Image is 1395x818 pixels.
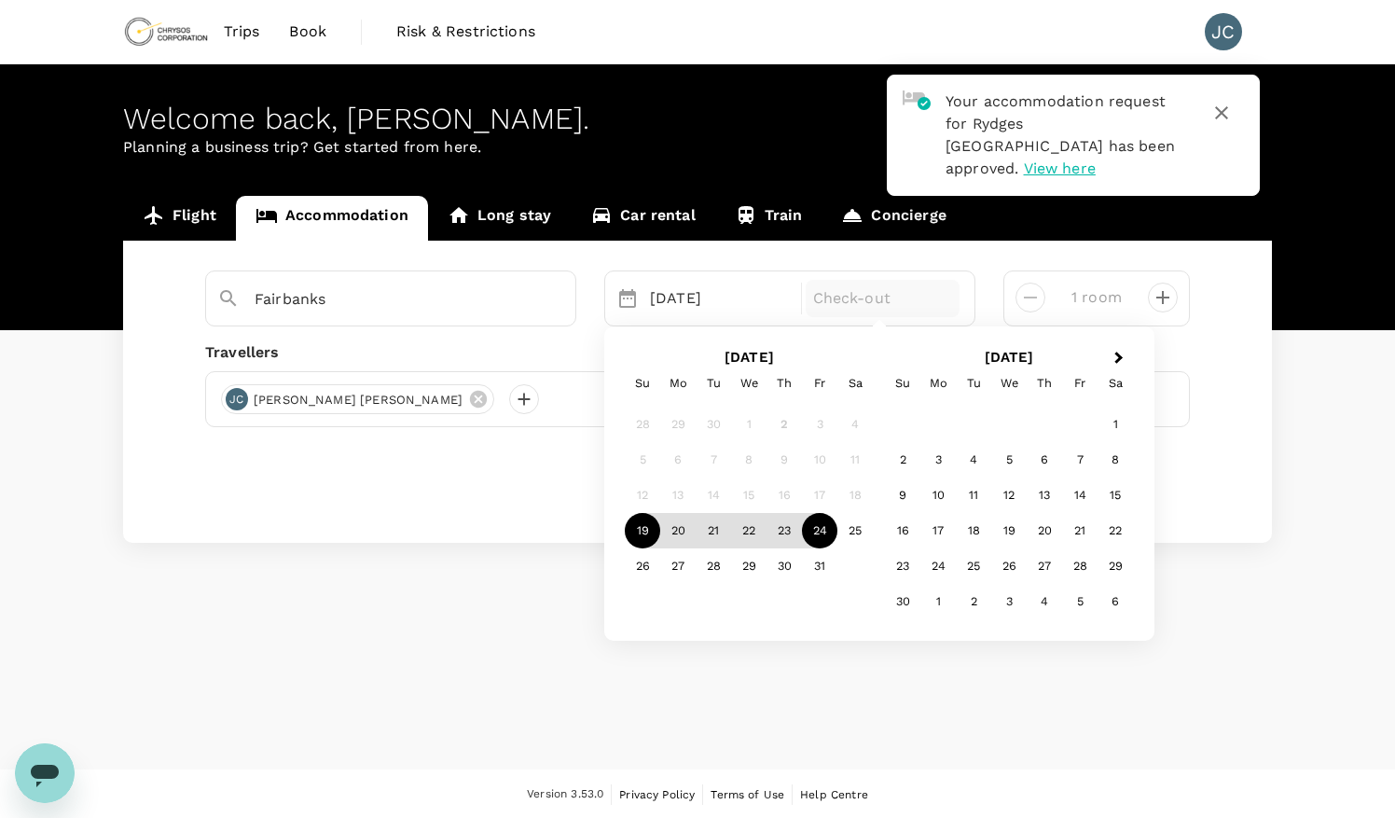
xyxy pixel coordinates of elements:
div: Not available Sunday, October 19th, 2025 [625,514,660,549]
div: Choose Tuesday, October 28th, 2025 [696,549,731,585]
div: Choose Wednesday, November 12th, 2025 [991,478,1027,514]
div: Not available Monday, October 13th, 2025 [660,478,696,514]
span: [PERSON_NAME] [PERSON_NAME] [242,391,474,409]
div: Choose Friday, October 24th, 2025 [802,514,837,549]
div: Choose Monday, December 1st, 2025 [920,585,956,620]
div: Choose Wednesday, October 29th, 2025 [731,549,767,585]
a: Concierge [822,196,965,241]
div: Month November, 2025 [885,408,1133,620]
div: Thursday [1027,366,1062,401]
div: Choose Sunday, November 23rd, 2025 [885,549,920,585]
div: Choose Saturday, November 15th, 2025 [1098,478,1133,514]
div: Not available Sunday, October 5th, 2025 [625,443,660,478]
h2: [DATE] [619,349,879,366]
div: Choose Saturday, October 25th, 2025 [837,514,873,549]
input: Add rooms [1060,283,1133,312]
div: Travellers [205,341,1190,364]
div: Not available Saturday, October 4th, 2025 [837,408,873,443]
div: Not available Friday, October 10th, 2025 [802,443,837,478]
div: Not available Sunday, October 12th, 2025 [625,478,660,514]
div: Choose Thursday, October 23rd, 2025 [767,514,802,549]
div: Not available Thursday, October 2nd, 2025 [767,408,802,443]
div: Choose Thursday, November 20th, 2025 [1027,514,1062,549]
div: Choose Tuesday, November 25th, 2025 [956,549,991,585]
div: Welcome back , [PERSON_NAME] . [123,102,1272,136]
div: Monday [920,366,956,401]
span: View here [1024,159,1096,177]
div: Choose Tuesday, November 4th, 2025 [956,443,991,478]
div: Not available Tuesday, October 14th, 2025 [696,478,731,514]
input: Search cities, hotels, work locations [255,284,512,313]
a: Train [715,196,822,241]
div: Thursday [767,366,802,401]
div: Choose Monday, November 17th, 2025 [920,514,956,549]
div: Not available Wednesday, October 8th, 2025 [731,443,767,478]
div: Choose Sunday, October 26th, 2025 [625,549,660,585]
div: Sunday [625,366,660,401]
div: Choose Saturday, November 1st, 2025 [1098,408,1133,443]
img: Chrysos Corporation [123,11,209,52]
div: Choose Wednesday, November 26th, 2025 [991,549,1027,585]
div: Choose Sunday, November 2nd, 2025 [885,443,920,478]
div: JC [1205,13,1242,50]
a: Long stay [428,196,571,241]
div: Friday [802,366,837,401]
div: Not available Monday, September 29th, 2025 [660,408,696,443]
div: Choose Sunday, November 16th, 2025 [885,514,920,549]
div: JC [226,388,248,410]
div: Not available Wednesday, October 1st, 2025 [731,408,767,443]
div: Not available Friday, October 17th, 2025 [802,478,837,514]
div: Choose Monday, November 3rd, 2025 [920,443,956,478]
div: Wednesday [731,366,767,401]
span: Terms of Use [711,788,784,801]
a: Car rental [571,196,715,241]
div: Choose Friday, November 7th, 2025 [1062,443,1098,478]
div: Not available Saturday, October 18th, 2025 [837,478,873,514]
div: Not available Thursday, October 9th, 2025 [767,443,802,478]
div: JC[PERSON_NAME] [PERSON_NAME] [221,384,494,414]
div: [DATE] [642,280,797,317]
div: Saturday [837,366,873,401]
div: Choose Friday, November 28th, 2025 [1062,549,1098,585]
div: Not available Monday, October 6th, 2025 [660,443,696,478]
div: Not available Tuesday, September 30th, 2025 [696,408,731,443]
span: Trips [224,21,260,43]
div: Choose Friday, December 5th, 2025 [1062,585,1098,620]
div: Not available Wednesday, October 15th, 2025 [731,478,767,514]
div: Monday [660,366,696,401]
div: Choose Thursday, November 13th, 2025 [1027,478,1062,514]
div: Choose Wednesday, October 22nd, 2025 [731,514,767,549]
a: Flight [123,196,236,241]
div: Choose Thursday, December 4th, 2025 [1027,585,1062,620]
div: Choose Sunday, November 9th, 2025 [885,478,920,514]
div: Choose Thursday, November 6th, 2025 [1027,443,1062,478]
div: Choose Wednesday, November 5th, 2025 [991,443,1027,478]
div: Choose Monday, October 20th, 2025 [660,514,696,549]
div: Choose Monday, November 10th, 2025 [920,478,956,514]
span: Risk & Restrictions [396,21,535,43]
span: Help Centre [800,788,868,801]
div: Choose Saturday, November 22nd, 2025 [1098,514,1133,549]
div: Not available Saturday, October 11th, 2025 [837,443,873,478]
span: Book [289,21,326,43]
div: Choose Friday, October 31st, 2025 [802,549,837,585]
div: Choose Sunday, November 30th, 2025 [885,585,920,620]
div: Choose Tuesday, November 18th, 2025 [956,514,991,549]
div: Choose Saturday, November 29th, 2025 [1098,549,1133,585]
a: Accommodation [236,196,428,241]
a: Terms of Use [711,784,784,805]
div: Choose Monday, October 27th, 2025 [660,549,696,585]
div: Friday [1062,366,1098,401]
button: Open [562,298,566,301]
h2: [DATE] [879,349,1139,366]
span: Your accommodation request for Rydges [GEOGRAPHIC_DATA] has been approved. [946,92,1175,177]
div: Choose Tuesday, October 21st, 2025 [696,514,731,549]
p: Planning a business trip? Get started from here. [123,136,1272,159]
div: Tuesday [956,366,991,401]
div: Not available Sunday, September 28th, 2025 [625,408,660,443]
div: Sunday [885,366,920,401]
div: Tuesday [696,366,731,401]
div: Choose Tuesday, December 2nd, 2025 [956,585,991,620]
iframe: Button to launch messaging window [15,743,75,803]
div: Choose Wednesday, December 3rd, 2025 [991,585,1027,620]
